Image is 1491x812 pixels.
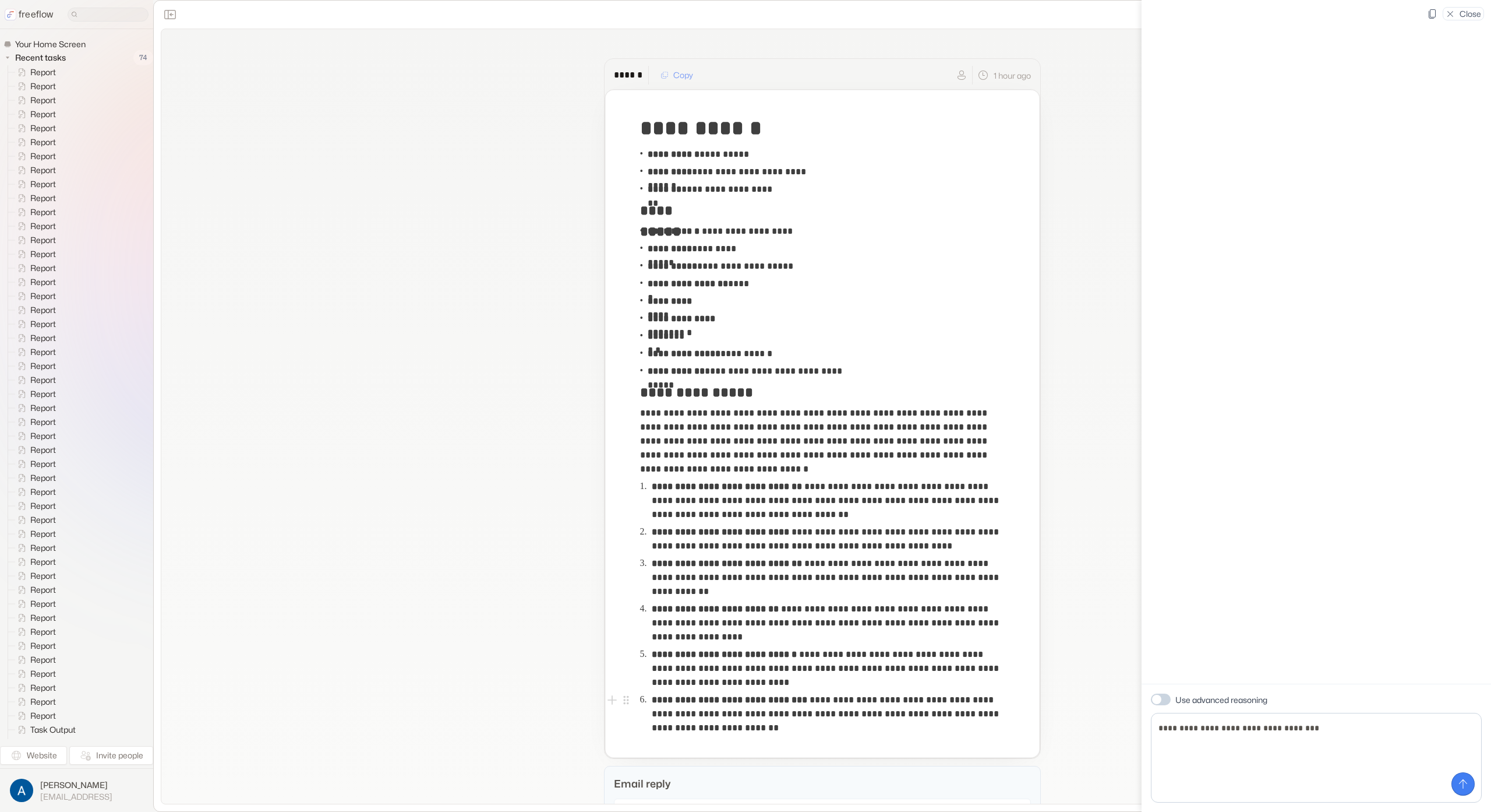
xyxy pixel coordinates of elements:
span: Report [28,318,59,330]
span: Report [28,108,59,120]
span: Report [28,248,59,260]
a: Report [8,65,61,79]
span: Report [28,472,59,484]
a: Report [8,303,61,317]
span: Report [28,612,59,624]
a: Report [8,359,61,373]
span: Report [28,528,59,540]
a: Report [8,569,61,583]
span: Report [28,94,59,106]
span: Report [28,136,59,148]
button: Send message [1451,772,1475,796]
span: Report [28,304,59,316]
a: Report [8,653,61,667]
a: Report [8,205,61,219]
span: Report [28,486,59,498]
span: Report [28,122,59,134]
a: Report [8,639,61,653]
a: Report [8,457,61,471]
span: Report [28,388,59,400]
a: Report [8,261,61,275]
a: Report [8,681,61,695]
a: Report [8,541,61,555]
span: Task Output [28,738,79,750]
img: profile [10,779,33,802]
a: Report [8,233,61,247]
button: Invite people [69,746,153,765]
span: 74 [133,50,153,65]
span: Report [28,668,59,680]
a: Report [8,219,61,233]
span: Report [28,206,59,218]
span: Report [28,220,59,232]
span: Report [28,416,59,428]
span: Report [28,444,59,456]
a: Report [8,163,61,177]
span: Report [28,360,59,372]
span: [PERSON_NAME] [40,779,112,791]
a: Report [8,709,61,723]
a: Report [8,79,61,93]
span: Report [28,458,59,470]
span: Report [28,262,59,274]
a: Report [8,471,61,485]
a: Report [8,485,61,499]
a: Report [8,387,61,401]
button: Recent tasks [3,51,70,65]
span: Report [28,164,59,176]
p: 1 hour ago [994,69,1031,82]
a: Report [8,625,61,639]
button: [PERSON_NAME][EMAIL_ADDRESS] [7,776,146,805]
a: Report [8,527,61,541]
span: Report [28,332,59,344]
span: Report [28,654,59,666]
button: Close the sidebar [161,5,179,24]
a: Report [8,555,61,569]
span: Report [28,150,59,162]
span: Report [28,640,59,652]
a: Report [8,583,61,597]
span: Report [28,66,59,78]
a: Report [8,289,61,303]
a: Report [8,513,61,527]
a: Report [8,667,61,681]
span: Task Output [28,724,79,736]
a: Report [8,177,61,191]
span: [EMAIL_ADDRESS] [40,792,112,802]
span: Report [28,556,59,568]
span: Report [28,696,59,708]
a: Report [8,331,61,345]
a: Report [8,247,61,261]
a: Report [8,275,61,289]
span: Report [28,570,59,582]
span: Report [28,598,59,610]
button: Open block menu [619,693,633,707]
span: Report [28,374,59,386]
a: Report [8,93,61,107]
span: Report [28,234,59,246]
a: Report [8,611,61,625]
span: Report [28,500,59,512]
span: Report [28,682,59,694]
a: Report [8,317,61,331]
span: Report [28,710,59,722]
button: Copy [653,66,700,85]
span: Report [28,346,59,358]
button: Add block [605,693,619,707]
a: Report [8,121,61,135]
span: Report [28,542,59,554]
span: Report [28,626,59,638]
a: Report [8,499,61,513]
span: Report [28,276,59,288]
a: Task Output [8,737,80,751]
p: Email reply [614,776,1031,792]
a: Report [8,135,61,149]
a: Report [8,695,61,709]
a: Report [8,107,61,121]
a: Task Output [8,723,80,737]
span: Report [28,430,59,442]
span: Your Home Screen [13,38,89,50]
span: Report [28,584,59,596]
a: Report [8,597,61,611]
span: Report [28,290,59,302]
